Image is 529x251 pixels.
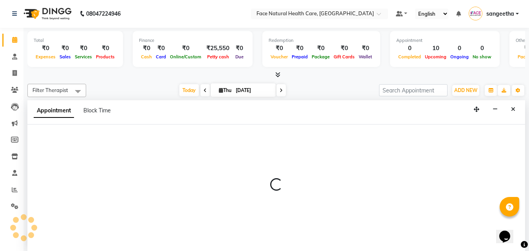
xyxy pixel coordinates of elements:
[469,7,482,20] img: sangeetha
[58,54,73,60] span: Sales
[452,85,479,96] button: ADD NEW
[357,54,374,60] span: Wallet
[94,44,117,53] div: ₹0
[94,54,117,60] span: Products
[448,44,471,53] div: 0
[83,107,111,114] span: Block Time
[34,54,58,60] span: Expenses
[73,54,94,60] span: Services
[269,44,290,53] div: ₹0
[233,85,273,96] input: 2025-09-04
[34,104,74,118] span: Appointment
[310,44,332,53] div: ₹0
[34,44,58,53] div: ₹0
[86,3,121,25] b: 08047224946
[205,54,231,60] span: Petty cash
[20,3,74,25] img: logo
[396,54,423,60] span: Completed
[139,37,246,44] div: Finance
[423,54,448,60] span: Upcoming
[168,44,203,53] div: ₹0
[454,87,477,93] span: ADD NEW
[396,44,423,53] div: 0
[290,54,310,60] span: Prepaid
[357,44,374,53] div: ₹0
[448,54,471,60] span: Ongoing
[233,54,246,60] span: Due
[379,84,448,96] input: Search Appointment
[471,54,493,60] span: No show
[310,54,332,60] span: Package
[332,44,357,53] div: ₹0
[507,103,519,116] button: Close
[233,44,246,53] div: ₹0
[486,10,514,18] span: sangeetha
[73,44,94,53] div: ₹0
[139,44,154,53] div: ₹0
[290,44,310,53] div: ₹0
[269,54,290,60] span: Voucher
[32,87,68,93] span: Filter Therapist
[58,44,73,53] div: ₹0
[332,54,357,60] span: Gift Cards
[154,54,168,60] span: Card
[34,37,117,44] div: Total
[179,84,199,96] span: Today
[203,44,233,53] div: ₹25,550
[396,37,493,44] div: Appointment
[168,54,203,60] span: Online/Custom
[217,87,233,93] span: Thu
[423,44,448,53] div: 10
[139,54,154,60] span: Cash
[496,220,521,243] iframe: chat widget
[269,37,374,44] div: Redemption
[471,44,493,53] div: 0
[154,44,168,53] div: ₹0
